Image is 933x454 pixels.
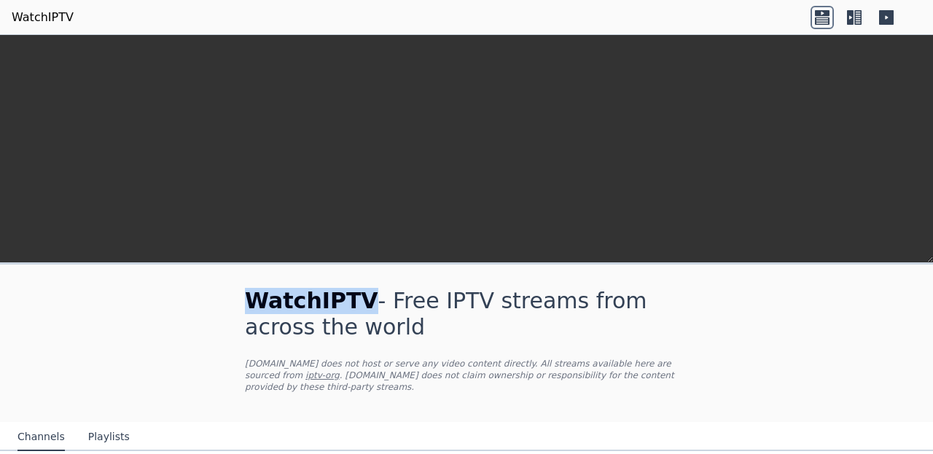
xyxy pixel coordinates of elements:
[245,358,688,393] p: [DOMAIN_NAME] does not host or serve any video content directly. All streams available here are s...
[88,423,130,451] button: Playlists
[12,9,74,26] a: WatchIPTV
[245,288,378,313] span: WatchIPTV
[17,423,65,451] button: Channels
[305,370,340,380] a: iptv-org
[245,288,688,340] h1: - Free IPTV streams from across the world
